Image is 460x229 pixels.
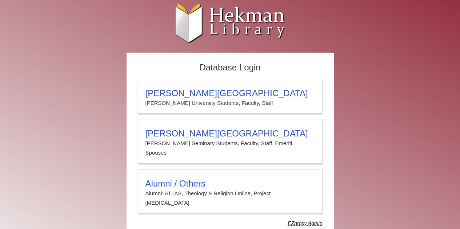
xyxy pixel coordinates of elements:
[145,189,315,208] p: Alumni: ATLAS, Theology & Religion Online, Project [MEDICAL_DATA]
[145,179,315,189] h3: Alumni / Others
[288,220,322,226] dfn: Use Alumni login
[138,79,323,114] a: [PERSON_NAME][GEOGRAPHIC_DATA][PERSON_NAME] University Students, Faculty, Staff
[138,119,323,164] a: [PERSON_NAME][GEOGRAPHIC_DATA][PERSON_NAME] Seminary Students, Faculty, Staff, Emeriti, Spouses
[134,60,326,75] h2: Database Login
[145,128,315,139] h3: [PERSON_NAME][GEOGRAPHIC_DATA]
[145,179,315,208] summary: Alumni / OthersAlumni: ATLAS, Theology & Religion Online, Project [MEDICAL_DATA]
[145,139,315,158] p: [PERSON_NAME] Seminary Students, Faculty, Staff, Emeriti, Spouses
[145,88,315,98] h3: [PERSON_NAME][GEOGRAPHIC_DATA]
[145,98,315,108] p: [PERSON_NAME] University Students, Faculty, Staff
